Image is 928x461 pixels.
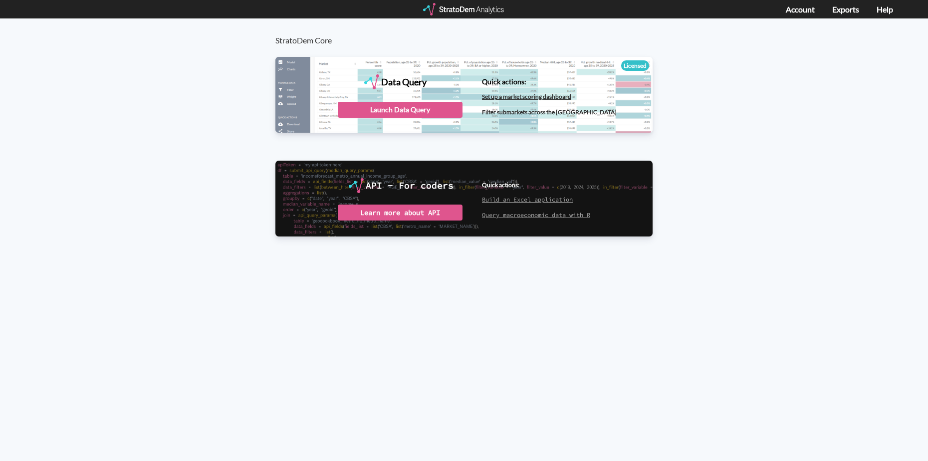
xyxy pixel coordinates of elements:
h3: StratoDem Core [275,18,663,45]
a: Set up a market scoring dashboard [482,93,571,100]
div: Launch Data Query [338,102,463,118]
h4: Quick actions: [482,182,590,188]
div: Data Query [381,74,427,89]
div: Licensed [621,60,649,71]
div: Learn more about API [338,205,463,221]
a: Help [877,4,893,14]
a: Query macroeconomic data with R [482,211,590,219]
h4: Quick actions: [482,78,617,85]
a: Filter submarkets across the [GEOGRAPHIC_DATA] [482,108,617,116]
a: Build an Excel application [482,196,573,203]
a: Exports [832,4,859,14]
div: API - For coders [366,178,454,193]
a: Account [786,4,815,14]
